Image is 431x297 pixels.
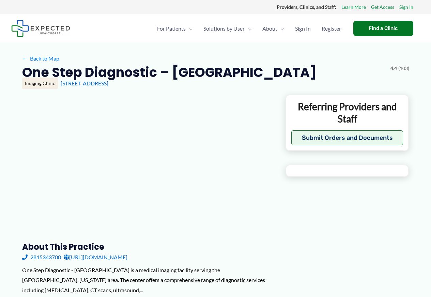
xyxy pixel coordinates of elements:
img: Expected Healthcare Logo - side, dark font, small [11,20,70,37]
span: For Patients [157,17,186,40]
a: ←Back to Map [22,53,59,64]
span: Menu Toggle [277,17,284,40]
strong: Providers, Clinics, and Staff: [277,4,336,10]
button: Submit Orders and Documents [291,130,403,145]
a: Sign In [290,17,316,40]
a: Sign In [399,3,413,12]
div: Imaging Clinic [22,78,58,89]
span: Menu Toggle [186,17,193,40]
a: Get Access [371,3,394,12]
a: [URL][DOMAIN_NAME] [64,252,127,262]
a: Register [316,17,347,40]
a: Find a Clinic [353,21,413,36]
span: About [262,17,277,40]
a: [STREET_ADDRESS] [61,80,108,86]
span: 4.4 [390,64,397,73]
a: Learn More [341,3,366,12]
span: (103) [398,64,409,73]
a: 2815343700 [22,252,61,262]
p: Referring Providers and Staff [291,100,403,125]
h3: About this practice [22,242,275,252]
span: Register [322,17,341,40]
span: Sign In [295,17,311,40]
a: For PatientsMenu Toggle [152,17,198,40]
nav: Primary Site Navigation [152,17,347,40]
span: Menu Toggle [245,17,251,40]
h2: One Step Diagnostic – [GEOGRAPHIC_DATA] [22,64,317,81]
a: AboutMenu Toggle [257,17,290,40]
div: One Step Diagnostic - [GEOGRAPHIC_DATA] is a medical imaging facility serving the [GEOGRAPHIC_DAT... [22,265,275,295]
span: ← [22,55,29,62]
a: Solutions by UserMenu Toggle [198,17,257,40]
span: Solutions by User [203,17,245,40]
